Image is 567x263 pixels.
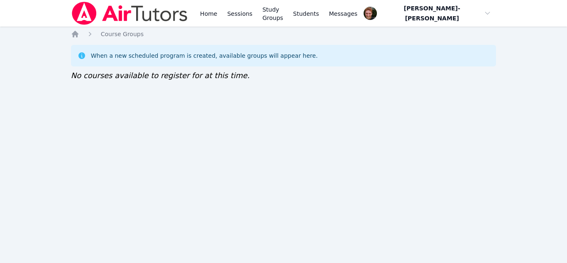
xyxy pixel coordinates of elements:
span: No courses available to register for at this time. [71,71,250,80]
div: When a new scheduled program is created, available groups will appear here. [91,52,318,60]
nav: Breadcrumb [71,30,496,38]
span: Messages [329,10,358,18]
span: Course Groups [101,31,144,37]
img: Air Tutors [71,2,188,25]
a: Course Groups [101,30,144,38]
